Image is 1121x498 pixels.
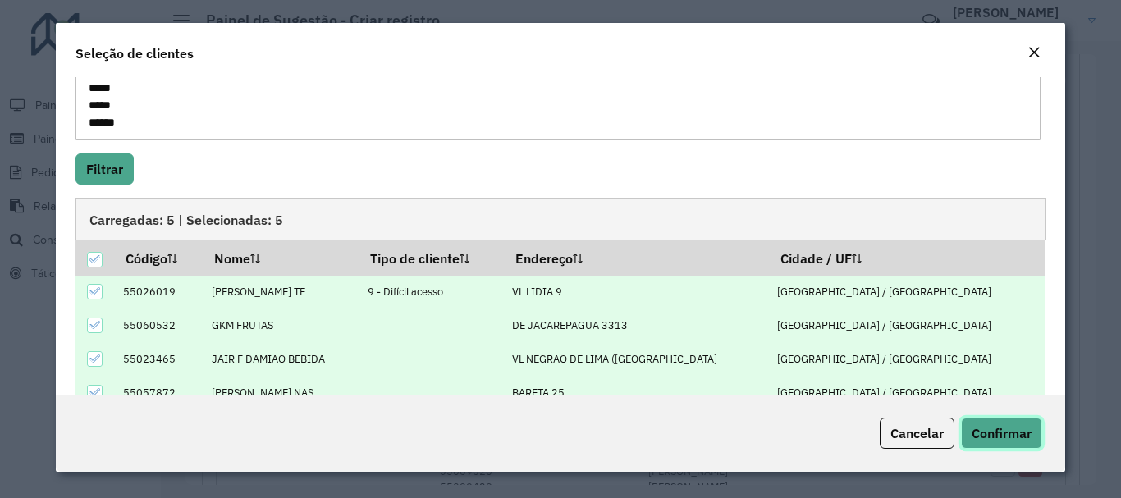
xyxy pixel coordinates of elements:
[115,376,204,409] td: 55057872
[769,240,1045,275] th: Cidade / UF
[504,342,769,376] td: VL NEGRAO DE LIMA ([GEOGRAPHIC_DATA]
[115,308,204,342] td: 55060532
[75,153,134,185] button: Filtrar
[890,425,944,441] span: Cancelar
[769,376,1045,409] td: [GEOGRAPHIC_DATA] / [GEOGRAPHIC_DATA]
[880,418,954,449] button: Cancelar
[115,276,204,309] td: 55026019
[504,240,769,275] th: Endereço
[203,276,359,309] td: [PERSON_NAME] TE
[115,240,204,275] th: Código
[359,240,504,275] th: Tipo de cliente
[115,342,204,376] td: 55023465
[769,276,1045,309] td: [GEOGRAPHIC_DATA] / [GEOGRAPHIC_DATA]
[504,276,769,309] td: VL LIDIA 9
[75,198,1045,240] div: Carregadas: 5 | Selecionadas: 5
[359,276,504,309] td: 9 - Difícil acesso
[504,376,769,409] td: BARETA 25
[203,342,359,376] td: JAIR F DAMIAO BEBIDA
[203,376,359,409] td: [PERSON_NAME] NAS
[203,308,359,342] td: GKM FRUTAS
[769,308,1045,342] td: [GEOGRAPHIC_DATA] / [GEOGRAPHIC_DATA]
[972,425,1032,441] span: Confirmar
[75,43,194,63] h4: Seleção de clientes
[504,308,769,342] td: DE JACAREPAGUA 3313
[1027,46,1041,59] em: Fechar
[1023,43,1046,64] button: Close
[961,418,1042,449] button: Confirmar
[769,342,1045,376] td: [GEOGRAPHIC_DATA] / [GEOGRAPHIC_DATA]
[203,240,359,275] th: Nome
